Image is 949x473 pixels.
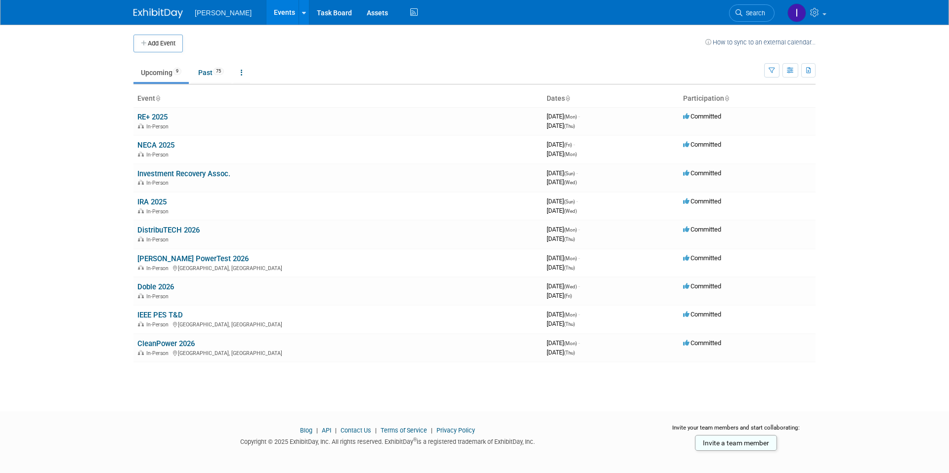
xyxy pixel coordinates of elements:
[578,113,580,120] span: -
[138,236,144,241] img: In-Person Event
[573,141,575,148] span: -
[547,122,575,129] span: [DATE]
[564,123,575,129] span: (Thu)
[436,427,475,434] a: Privacy Policy
[137,113,168,121] a: RE+ 2025
[578,282,580,290] span: -
[565,94,570,102] a: Sort by Start Date
[133,8,183,18] img: ExhibitDay
[564,114,577,119] span: (Mon)
[683,169,721,177] span: Committed
[564,341,577,346] span: (Mon)
[373,427,379,434] span: |
[137,254,249,263] a: [PERSON_NAME] PowerTest 2026
[656,424,816,438] div: Invite your team members and start collaborating:
[195,9,252,17] span: [PERSON_NAME]
[138,321,144,326] img: In-Person Event
[564,227,577,233] span: (Mon)
[576,197,578,205] span: -
[547,150,577,158] span: [DATE]
[137,320,539,328] div: [GEOGRAPHIC_DATA], [GEOGRAPHIC_DATA]
[547,169,578,177] span: [DATE]
[133,90,543,107] th: Event
[547,292,572,299] span: [DATE]
[564,321,575,327] span: (Thu)
[578,254,580,262] span: -
[137,226,200,235] a: DistribuTECH 2026
[564,171,575,176] span: (Sun)
[564,350,575,355] span: (Thu)
[547,207,577,214] span: [DATE]
[146,265,172,272] span: In-Person
[547,235,575,242] span: [DATE]
[213,68,224,75] span: 75
[683,254,721,262] span: Committed
[729,4,775,22] a: Search
[564,152,577,157] span: (Mon)
[564,265,575,271] span: (Thu)
[683,282,721,290] span: Committed
[564,293,572,299] span: (Fri)
[341,427,371,434] a: Contact Us
[547,282,580,290] span: [DATE]
[547,178,577,186] span: [DATE]
[381,427,427,434] a: Terms of Service
[683,113,721,120] span: Committed
[300,427,312,434] a: Blog
[695,435,777,451] a: Invite a team member
[413,437,417,442] sup: ®
[547,311,580,318] span: [DATE]
[683,226,721,233] span: Committed
[133,35,183,52] button: Add Event
[547,226,580,233] span: [DATE]
[137,311,183,319] a: IEEE PES T&D
[146,123,172,130] span: In-Person
[547,254,580,262] span: [DATE]
[683,311,721,318] span: Committed
[138,152,144,157] img: In-Person Event
[543,90,679,107] th: Dates
[146,350,172,356] span: In-Person
[191,63,231,82] a: Past75
[138,265,144,270] img: In-Person Event
[578,339,580,347] span: -
[578,311,580,318] span: -
[146,321,172,328] span: In-Person
[683,339,721,347] span: Committed
[155,94,160,102] a: Sort by Event Name
[679,90,816,107] th: Participation
[146,208,172,215] span: In-Person
[564,208,577,214] span: (Wed)
[547,339,580,347] span: [DATE]
[576,169,578,177] span: -
[564,142,572,148] span: (Fri)
[137,264,539,272] div: [GEOGRAPHIC_DATA], [GEOGRAPHIC_DATA]
[137,349,539,356] div: [GEOGRAPHIC_DATA], [GEOGRAPHIC_DATA]
[578,226,580,233] span: -
[547,197,578,205] span: [DATE]
[137,197,167,206] a: IRA 2025
[138,208,144,213] img: In-Person Event
[683,197,721,205] span: Committed
[742,9,765,17] span: Search
[564,236,575,242] span: (Thu)
[138,293,144,298] img: In-Person Event
[564,284,577,289] span: (Wed)
[137,339,195,348] a: CleanPower 2026
[146,293,172,300] span: In-Person
[138,350,144,355] img: In-Person Event
[333,427,339,434] span: |
[137,282,174,291] a: Doble 2026
[137,141,174,150] a: NECA 2025
[564,312,577,317] span: (Mon)
[547,264,575,271] span: [DATE]
[138,180,144,185] img: In-Person Event
[547,141,575,148] span: [DATE]
[564,180,577,185] span: (Wed)
[146,152,172,158] span: In-Person
[547,349,575,356] span: [DATE]
[683,141,721,148] span: Committed
[724,94,729,102] a: Sort by Participation Type
[322,427,331,434] a: API
[146,180,172,186] span: In-Person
